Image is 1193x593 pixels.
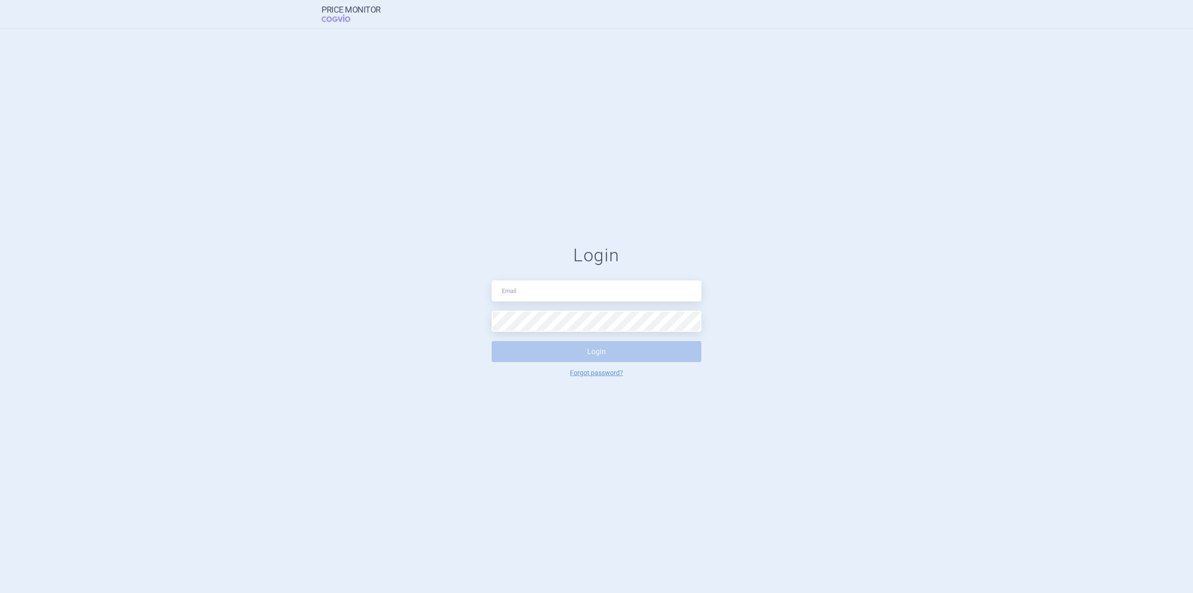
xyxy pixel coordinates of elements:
[322,5,381,23] a: Price MonitorCOGVIO
[322,5,381,14] strong: Price Monitor
[570,370,623,376] a: Forgot password?
[492,341,701,362] button: Login
[322,14,363,22] span: COGVIO
[492,280,701,301] input: Email
[492,245,701,266] h1: Login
